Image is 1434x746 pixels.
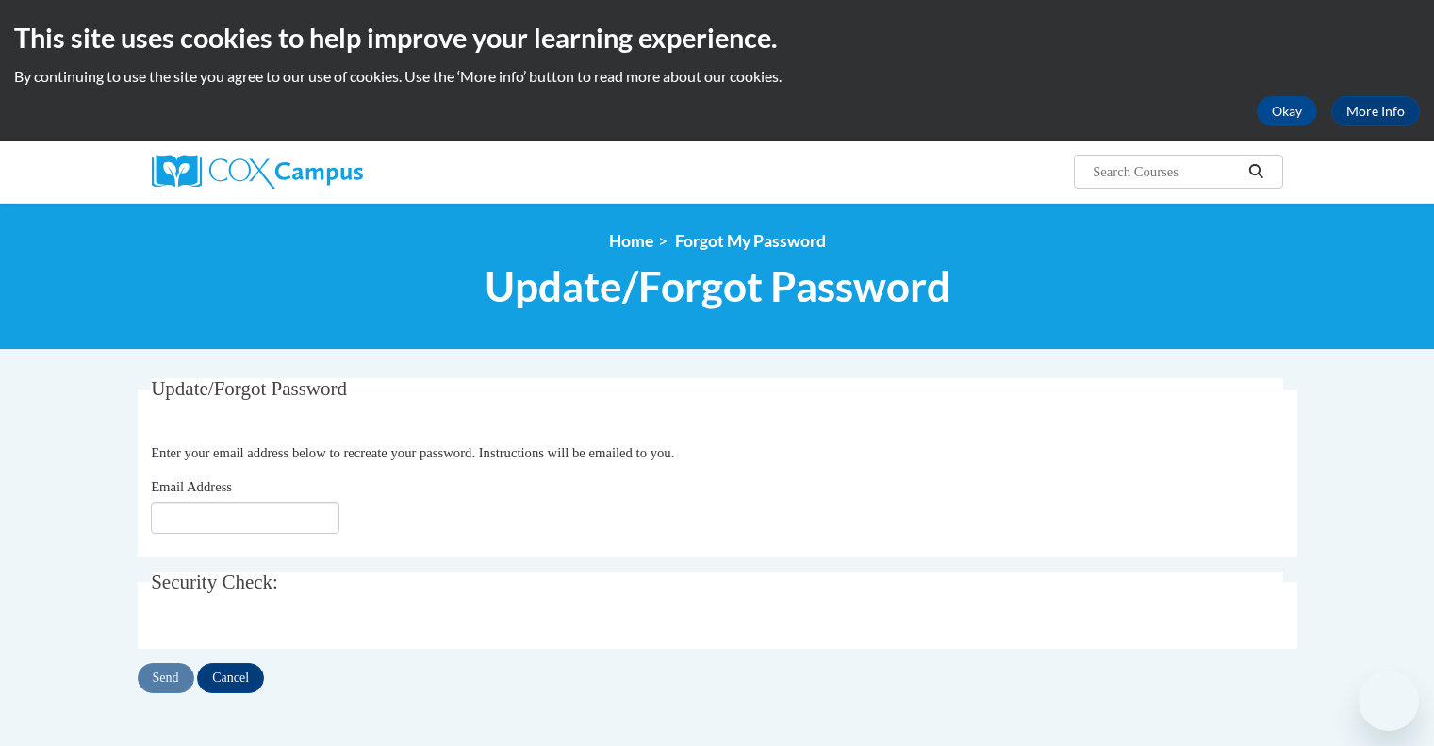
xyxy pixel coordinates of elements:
span: Security Check: [151,571,278,593]
span: Update/Forgot Password [485,261,950,311]
iframe: Button to launch messaging window [1359,671,1419,731]
img: Cox Campus [152,155,363,189]
p: By continuing to use the site you agree to our use of cookies. Use the ‘More info’ button to read... [14,66,1420,87]
input: Cancel [197,663,264,693]
input: Search Courses [1091,160,1242,183]
span: Enter your email address below to recreate your password. Instructions will be emailed to you. [151,445,674,460]
button: Okay [1257,96,1317,126]
a: Home [609,231,653,251]
button: Search [1242,160,1270,183]
a: Cox Campus [152,155,510,189]
a: More Info [1331,96,1420,126]
input: Email [151,502,339,534]
span: Update/Forgot Password [151,377,347,400]
span: Forgot My Password [675,231,826,251]
span: Email Address [151,479,232,494]
h2: This site uses cookies to help improve your learning experience. [14,19,1420,57]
